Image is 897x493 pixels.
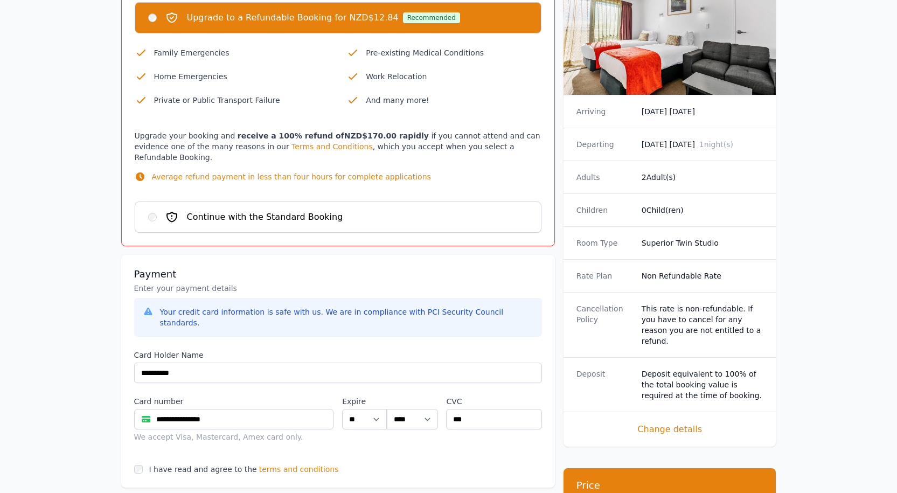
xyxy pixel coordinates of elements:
[642,238,763,248] dd: Superior Twin Studio
[576,423,763,436] span: Change details
[152,171,431,182] p: Average refund payment in less than four hours for complete applications
[576,479,763,492] h3: Price
[259,464,339,475] span: terms and conditions
[134,396,334,407] label: Card number
[642,205,763,216] dd: 0 Child(ren)
[699,140,733,149] span: 1 night(s)
[642,303,763,346] div: This rate is non-refundable. If you have to cancel for any reason you are not entitled to a refund.
[576,303,633,346] dt: Cancellation Policy
[576,270,633,281] dt: Rate Plan
[342,396,387,407] label: Expire
[154,94,330,107] p: Private or Public Transport Failure
[366,46,541,59] p: Pre-existing Medical Conditions
[366,94,541,107] p: And many more!
[134,432,334,442] div: We accept Visa, Mastercard, Amex card only.
[238,131,429,140] strong: receive a 100% refund of NZD$170.00 rapidly
[642,270,763,281] dd: Non Refundable Rate
[576,172,633,183] dt: Adults
[187,11,399,24] span: Upgrade to a Refundable Booking for NZD$12.84
[135,130,541,193] p: Upgrade your booking and if you cannot attend and can evidence one of the many reasons in our , w...
[642,369,763,401] dd: Deposit equivalent to 100% of the total booking value is required at the time of booking.
[387,396,437,407] label: .
[291,142,373,151] a: Terms and Conditions
[154,46,330,59] p: Family Emergencies
[149,465,257,474] label: I have read and agree to the
[576,369,633,401] dt: Deposit
[576,139,633,150] dt: Departing
[134,283,542,294] p: Enter your payment details
[187,211,343,224] span: Continue with the Standard Booking
[134,268,542,281] h3: Payment
[642,172,763,183] dd: 2 Adult(s)
[642,106,763,117] dd: [DATE] [DATE]
[576,238,633,248] dt: Room Type
[642,139,763,150] dd: [DATE] [DATE]
[576,205,633,216] dt: Children
[154,70,330,83] p: Home Emergencies
[134,350,542,360] label: Card Holder Name
[576,106,633,117] dt: Arriving
[446,396,541,407] label: CVC
[366,70,541,83] p: Work Relocation
[403,12,460,23] div: Recommended
[160,307,533,328] div: Your credit card information is safe with us. We are in compliance with PCI Security Council stan...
